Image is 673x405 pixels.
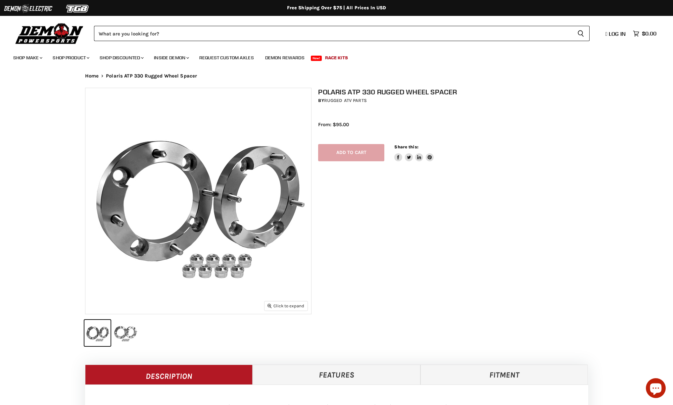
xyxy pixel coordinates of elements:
[394,144,418,149] span: Share this:
[572,26,590,41] button: Search
[318,122,349,127] span: From: $95.00
[48,51,93,65] a: Shop Product
[106,73,197,79] span: Polaris ATP 330 Rugged Wheel Spacer
[630,29,660,38] a: $0.00
[324,98,367,103] a: Rugged ATV Parts
[85,365,253,384] a: Description
[72,5,601,11] div: Free Shipping Over $75 | All Prices In USD
[394,144,434,162] aside: Share this:
[194,51,259,65] a: Request Custom Axles
[320,51,353,65] a: Race Kits
[84,320,111,346] button: Polaris ATP 330 Rugged Wheel Spacer thumbnail
[53,2,103,15] img: TGB Logo 2
[149,51,193,65] a: Inside Demon
[94,26,590,41] form: Product
[644,378,668,400] inbox-online-store-chat: Shopify online store chat
[318,97,595,104] div: by
[113,320,139,346] button: Polaris ATP 330 Rugged Wheel Spacer thumbnail
[420,365,588,384] a: Fitment
[13,22,86,45] img: Demon Powersports
[318,88,595,96] h1: Polaris ATP 330 Rugged Wheel Spacer
[311,56,322,61] span: New!
[85,88,311,314] img: Polaris ATP 330 Rugged Wheel Spacer
[95,51,148,65] a: Shop Discounted
[609,30,626,37] span: Log in
[94,26,572,41] input: Search
[85,73,99,79] a: Home
[3,2,53,15] img: Demon Electric Logo 2
[602,31,630,37] a: Log in
[8,48,655,65] ul: Main menu
[72,73,601,79] nav: Breadcrumbs
[8,51,46,65] a: Shop Make
[260,51,310,65] a: Demon Rewards
[253,365,420,384] a: Features
[642,30,656,37] span: $0.00
[264,301,308,310] button: Click to expand
[267,303,304,308] span: Click to expand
